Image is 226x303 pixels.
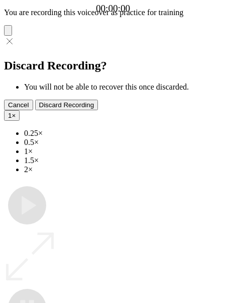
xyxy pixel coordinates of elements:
h2: Discard Recording? [4,59,222,72]
span: 1 [8,112,12,119]
li: 1.5× [24,156,222,165]
button: Discard Recording [35,100,98,110]
li: 0.25× [24,129,222,138]
li: 2× [24,165,222,174]
li: You will not be able to recover this once discarded. [24,83,222,92]
a: 00:00:00 [96,3,130,14]
button: Cancel [4,100,33,110]
button: 1× [4,110,20,121]
li: 0.5× [24,138,222,147]
li: 1× [24,147,222,156]
p: You are recording this voiceover as practice for training [4,8,222,17]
